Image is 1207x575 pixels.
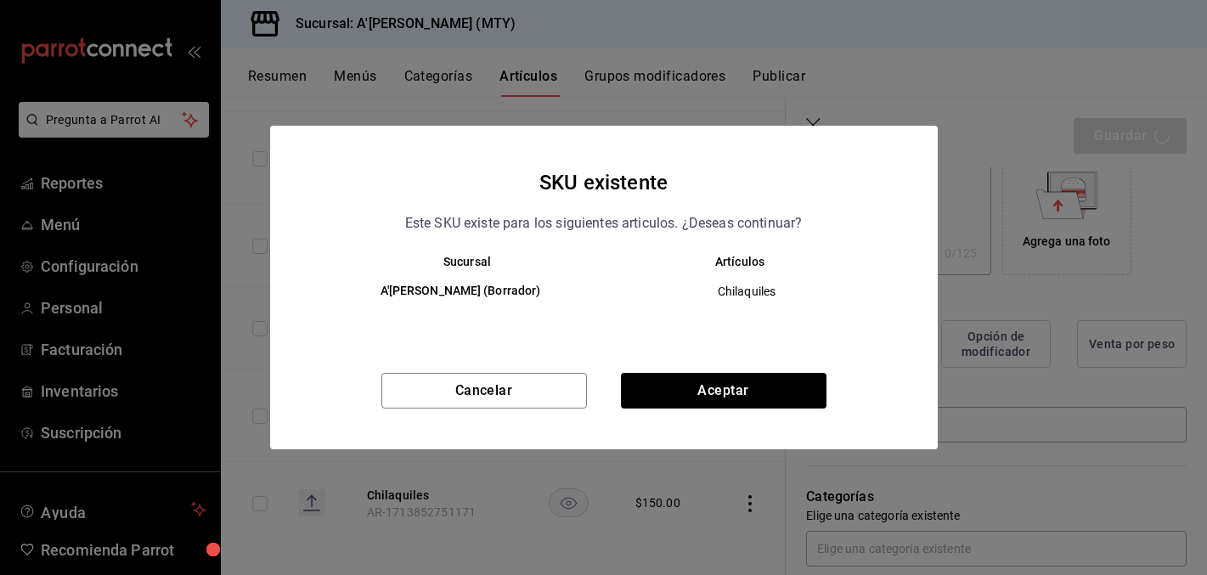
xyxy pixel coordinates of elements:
[618,283,876,300] span: Chilaquiles
[405,212,803,234] p: Este SKU existe para los siguientes articulos. ¿Deseas continuar?
[304,255,604,268] th: Sucursal
[331,282,590,301] h6: A'[PERSON_NAME] (Borrador)
[539,166,668,199] h4: SKU existente
[604,255,904,268] th: Artículos
[621,373,826,409] button: Aceptar
[381,373,587,409] button: Cancelar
